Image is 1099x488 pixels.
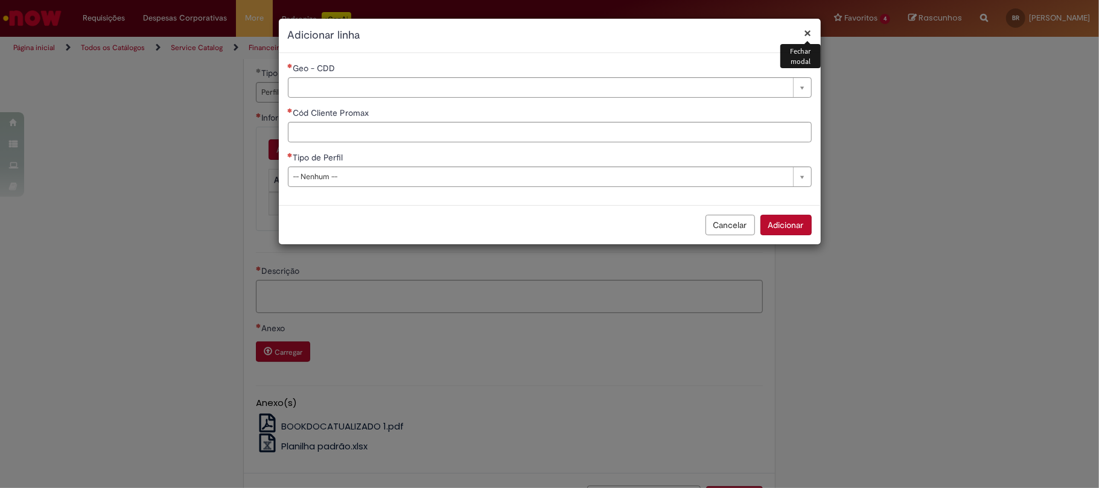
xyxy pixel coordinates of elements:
span: Cód Cliente Promax [293,107,372,118]
span: Necessários [288,63,293,68]
a: Limpar campo Geo - CDD [288,77,812,98]
span: Necessários [288,153,293,157]
span: -- Nenhum -- [293,167,787,186]
input: Cód Cliente Promax [288,122,812,142]
h2: Adicionar linha [288,28,812,43]
button: Adicionar [760,215,812,235]
button: Fechar modal [804,27,812,39]
span: Tipo de Perfil [293,152,346,163]
span: Necessários - Geo - CDD [293,63,338,74]
button: Cancelar [706,215,755,235]
span: Necessários [288,108,293,113]
div: Fechar modal [780,44,820,68]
